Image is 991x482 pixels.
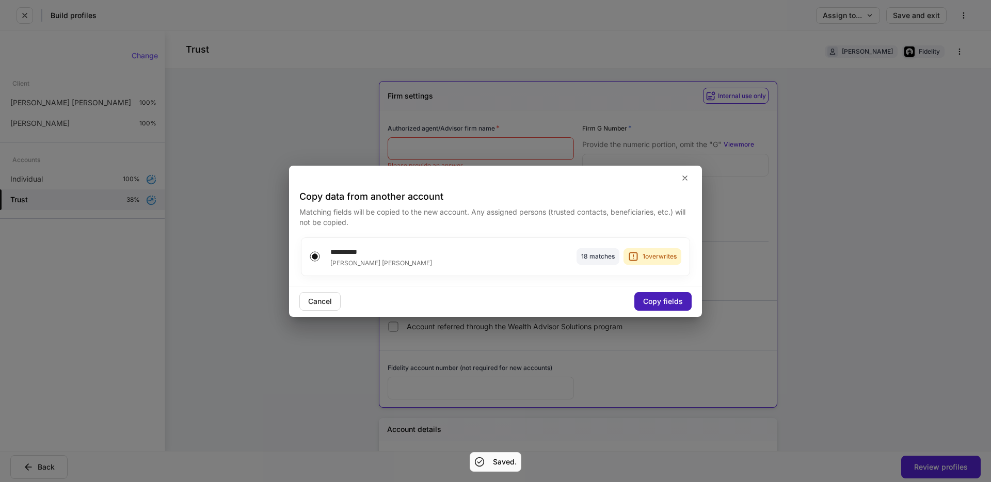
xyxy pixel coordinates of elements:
[634,292,692,311] button: Copy fields
[299,207,692,228] p: Matching fields will be copied to the new account. Any assigned persons (trusted contacts, benefi...
[493,457,517,467] h5: Saved.
[299,190,692,203] h4: Copy data from another account
[299,292,341,311] button: Cancel
[330,257,496,267] div: [PERSON_NAME] [PERSON_NAME]
[643,298,683,305] div: Copy fields
[308,298,332,305] div: Cancel
[643,251,677,261] div: 1 overwrites
[581,251,615,261] div: 18 matches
